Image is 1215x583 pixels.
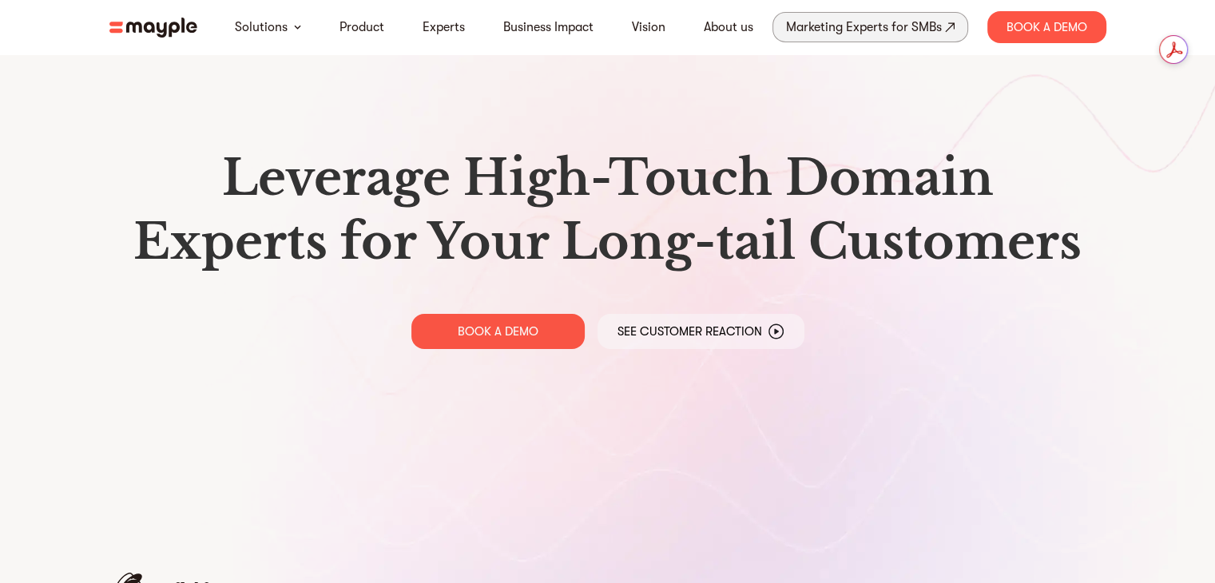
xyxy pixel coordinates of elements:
a: BOOK A DEMO [411,314,585,349]
a: Vision [632,18,665,37]
img: arrow-down [294,25,301,30]
img: mayple-logo [109,18,197,38]
a: Product [339,18,384,37]
a: About us [704,18,753,37]
div: Marketing Experts for SMBs [786,16,942,38]
a: Marketing Experts for SMBs [772,12,968,42]
p: See Customer Reaction [617,323,762,339]
div: Book A Demo [987,11,1106,43]
p: BOOK A DEMO [458,323,538,339]
a: See Customer Reaction [598,314,804,349]
h1: Leverage High-Touch Domain Experts for Your Long-tail Customers [122,146,1094,274]
a: Experts [423,18,465,37]
a: Business Impact [503,18,594,37]
a: Solutions [235,18,288,37]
